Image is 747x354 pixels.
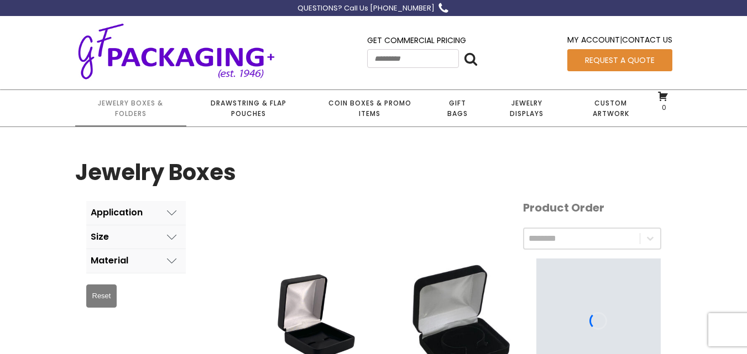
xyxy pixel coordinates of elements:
[186,90,310,126] a: Drawstring & Flap Pouches
[310,90,429,126] a: Coin Boxes & Promo Items
[567,34,620,45] a: My Account
[75,90,186,126] a: Jewelry Boxes & Folders
[567,34,672,49] div: |
[622,34,672,45] a: Contact Us
[91,232,109,242] div: Size
[91,208,143,218] div: Application
[659,103,666,112] span: 0
[568,90,654,126] a: Custom Artwork
[86,249,186,273] button: Material
[429,90,486,126] a: Gift Bags
[486,90,568,126] a: Jewelry Displays
[75,155,236,190] h1: Jewelry Boxes
[91,256,128,266] div: Material
[657,91,668,112] a: 0
[75,21,278,81] img: GF Packaging + - Established 1946
[297,3,435,14] div: QUESTIONS? Call Us [PHONE_NUMBER]
[86,225,186,249] button: Size
[86,201,186,225] button: Application
[367,35,466,46] a: Get Commercial Pricing
[567,49,672,71] a: Request a Quote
